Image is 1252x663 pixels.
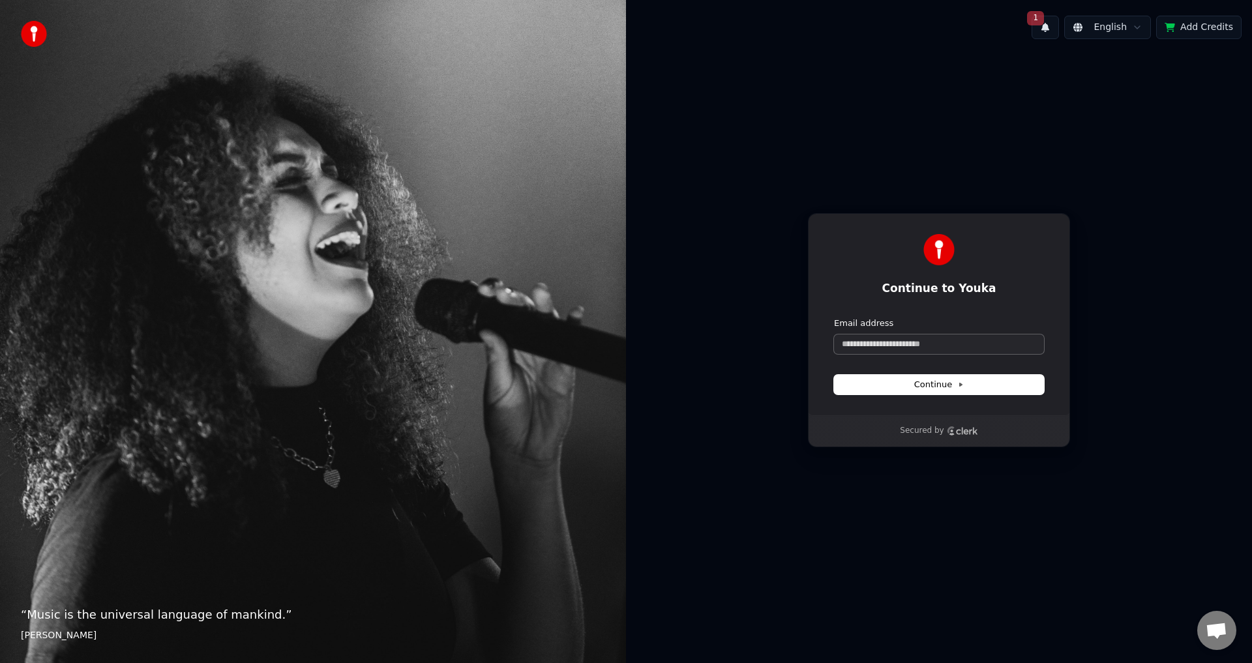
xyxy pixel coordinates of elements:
[1032,16,1059,39] button: 1
[947,426,978,435] a: Clerk logo
[21,21,47,47] img: youka
[834,317,893,329] label: Email address
[1156,16,1242,39] button: Add Credits
[1197,611,1236,650] div: Open chat
[21,606,605,624] p: “ Music is the universal language of mankind. ”
[923,234,955,265] img: Youka
[1027,11,1044,25] span: 1
[834,375,1044,394] button: Continue
[834,281,1044,297] h1: Continue to Youka
[914,379,964,390] span: Continue
[21,629,605,642] footer: [PERSON_NAME]
[900,426,944,436] p: Secured by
